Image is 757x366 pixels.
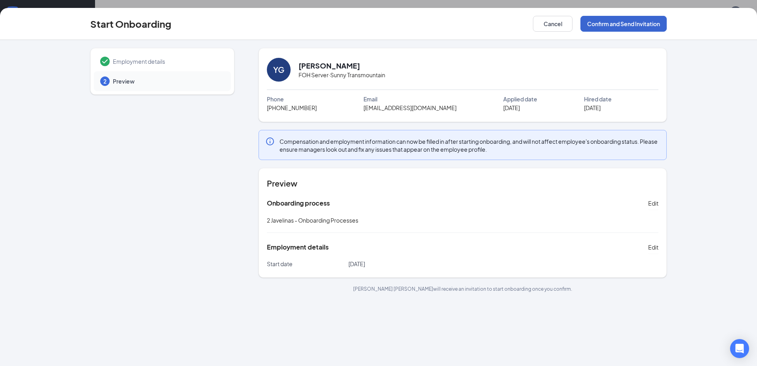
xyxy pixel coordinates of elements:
span: [DATE] [584,103,601,112]
p: Start date [267,260,348,268]
button: Edit [648,241,658,254]
span: Email [363,95,377,103]
span: Applied date [503,95,537,103]
span: Edit [648,199,658,207]
span: Preview [113,77,223,85]
h2: [PERSON_NAME] [299,61,360,71]
h5: Onboarding process [267,199,330,208]
span: Employment details [113,57,223,65]
h4: Preview [267,178,658,189]
div: YG [273,64,284,75]
h5: Employment details [267,243,329,252]
svg: Info [265,137,275,146]
span: Phone [267,95,284,103]
span: 2 [103,77,107,85]
span: FOH Server · Sunny Transmountain [299,71,385,79]
span: Compensation and employment information can now be filled in after starting onboarding, and will ... [280,137,660,153]
div: Open Intercom Messenger [730,339,749,358]
h3: Start Onboarding [90,17,171,30]
svg: Checkmark [100,57,110,66]
span: 2 Javelinas - Onboarding Processes [267,217,358,224]
button: Cancel [533,16,573,32]
p: [PERSON_NAME] [PERSON_NAME] will receive an invitation to start onboarding once you confirm. [259,286,667,292]
span: [PHONE_NUMBER] [267,103,317,112]
button: Edit [648,197,658,210]
button: Confirm and Send Invitation [580,16,667,32]
span: Edit [648,243,658,251]
span: [DATE] [503,103,520,112]
span: [EMAIL_ADDRESS][DOMAIN_NAME] [363,103,456,112]
span: Hired date [584,95,612,103]
p: [DATE] [348,260,463,268]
